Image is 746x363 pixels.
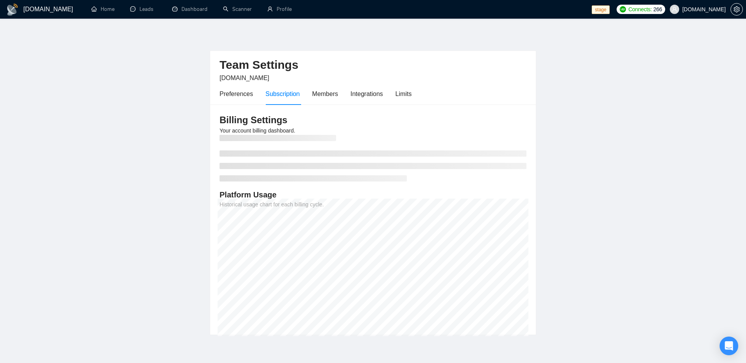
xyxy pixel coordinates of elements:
a: searchScanner [223,6,252,12]
img: upwork-logo.png [620,6,626,12]
div: Subscription [265,89,300,99]
span: stage [592,5,609,14]
h2: Team Settings [220,57,526,73]
div: Open Intercom Messenger [720,337,738,355]
button: setting [730,3,743,16]
a: messageLeads [130,6,157,12]
div: Members [312,89,338,99]
a: setting [730,6,743,12]
span: Connects: [628,5,652,14]
span: user [672,7,677,12]
img: logo [6,3,19,16]
a: dashboardDashboard [172,6,207,12]
a: homeHome [91,6,115,12]
a: userProfile [267,6,292,12]
div: Limits [396,89,412,99]
span: [DOMAIN_NAME] [220,75,269,81]
div: Preferences [220,89,253,99]
div: Integrations [350,89,383,99]
span: 266 [654,5,662,14]
span: Your account billing dashboard. [220,127,295,134]
h3: Billing Settings [220,114,526,126]
h4: Platform Usage [220,189,526,200]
